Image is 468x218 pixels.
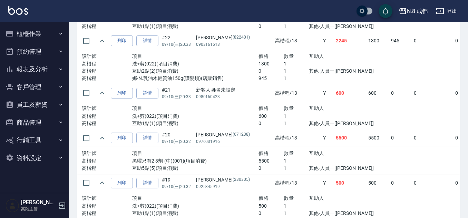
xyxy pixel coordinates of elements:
[284,165,309,172] p: 1
[284,210,309,217] p: 1
[21,199,56,206] h5: [PERSON_NAME]
[132,68,259,75] p: 互助2點(2)(項目消費)
[21,206,56,212] p: 高階主管
[97,133,107,143] button: expand row
[111,35,133,46] button: 列印
[82,157,132,165] p: 高楷程
[82,113,132,120] p: 高楷程
[132,75,259,82] p: 娜-N.乳油木輕質油150g(護髮類)(店販銷售)
[321,33,334,49] td: Y
[3,114,66,132] button: 商品管理
[82,203,132,210] p: 高楷程
[162,94,193,100] p: 09/10 (三) 20:33
[259,203,284,210] p: 500
[132,165,259,172] p: 互助5點(5)(項目消費)
[233,34,250,41] p: (822401)
[321,175,334,191] td: Y
[160,33,194,49] td: #22
[6,199,19,212] img: Person
[284,68,309,75] p: 1
[334,175,367,191] td: 500
[132,203,259,210] p: 洗+剪(022)(項目消費)
[284,53,294,59] span: 數量
[273,33,321,49] td: 高楷程 /13
[136,133,158,143] a: 詳情
[284,105,294,111] span: 數量
[259,53,269,59] span: 價格
[233,176,250,184] p: (230305)
[259,165,284,172] p: 0
[97,88,107,98] button: expand row
[82,60,132,68] p: 高楷程
[132,120,259,127] p: 互助1點(1)(項目消費)
[132,60,259,68] p: 洗+剪(022)(項目消費)
[309,105,324,111] span: 互助人
[284,195,294,201] span: 數量
[407,7,428,15] div: N.8 成都
[334,33,367,49] td: 2245
[309,120,384,127] p: 其他-人員一[[PERSON_NAME]]
[132,157,259,165] p: 黑曜只有2 3劑-(中)(001)(項目消費)
[309,195,324,201] span: 互助人
[160,175,194,191] td: #19
[136,35,158,46] a: 詳情
[111,178,133,188] button: 列印
[3,60,66,78] button: 報表及分析
[196,176,272,184] div: [PERSON_NAME]
[196,138,272,145] p: 0976031916
[82,105,97,111] span: 設計師
[273,85,321,101] td: 高楷程 /13
[259,210,284,217] p: 0
[284,75,309,82] p: 1
[389,85,412,101] td: 0
[259,113,284,120] p: 600
[160,85,194,101] td: #21
[132,105,142,111] span: 項目
[284,150,294,156] span: 數量
[389,33,412,49] td: 945
[196,94,272,100] p: 0980160423
[136,88,158,98] a: 詳情
[162,138,193,145] p: 09/10 (三) 20:32
[309,68,384,75] p: 其他-人員一[[PERSON_NAME]]
[8,6,28,15] img: Logo
[259,60,284,68] p: 1300
[82,53,97,59] span: 設計師
[82,23,132,30] p: 高楷程
[3,96,66,114] button: 員工及薪資
[367,85,389,101] td: 600
[132,23,259,30] p: 互助1點(1)(項目消費)
[273,130,321,146] td: 高楷程 /13
[3,131,66,149] button: 行銷工具
[259,68,284,75] p: 0
[259,75,284,82] p: 945
[309,210,384,217] p: 其他-人員一[[PERSON_NAME]]
[309,23,384,30] p: 其他-人員一[[PERSON_NAME]]
[3,149,66,167] button: 資料設定
[433,5,460,18] button: 登出
[136,178,158,188] a: 詳情
[309,53,324,59] span: 互助人
[196,34,272,41] div: [PERSON_NAME]
[111,133,133,143] button: 列印
[196,131,272,138] div: [PERSON_NAME]
[259,23,284,30] p: 0
[412,85,454,101] td: 0
[284,203,309,210] p: 1
[396,4,430,18] button: N.8 成都
[82,195,97,201] span: 設計師
[82,150,97,156] span: 設計師
[334,85,367,101] td: 600
[160,130,194,146] td: #20
[284,23,309,30] p: 1
[132,210,259,217] p: 互助1點(1)(項目消費)
[196,184,272,190] p: 0925345919
[132,195,142,201] span: 項目
[82,120,132,127] p: 高楷程
[97,178,107,188] button: expand row
[132,53,142,59] span: 項目
[82,210,132,217] p: 高楷程
[259,120,284,127] p: 0
[162,184,193,190] p: 09/10 (三) 20:32
[132,113,259,120] p: 洗+剪(022)(項目消費)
